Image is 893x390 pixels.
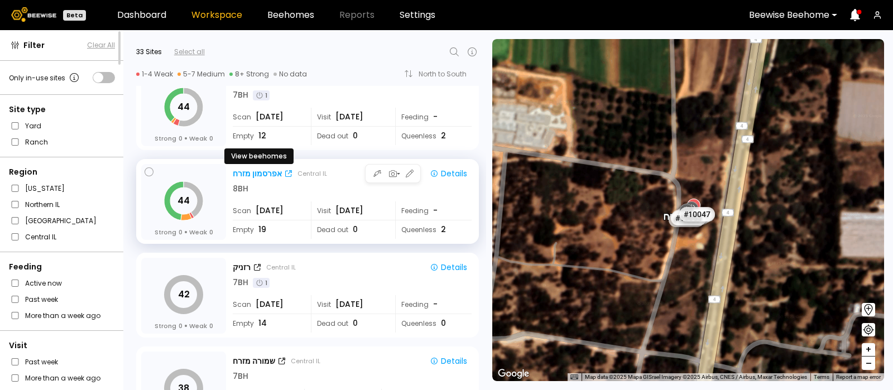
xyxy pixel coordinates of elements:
div: 8+ Strong [229,70,269,79]
span: 12 [258,130,266,142]
span: 0 [353,130,358,142]
div: - [433,298,439,310]
button: Details [425,260,472,275]
div: 7 BH [233,370,248,382]
div: Dead out [311,127,387,145]
div: Dead out [311,314,387,333]
div: 8 BH [233,183,248,195]
tspan: 44 [177,194,190,207]
tspan: 42 [178,288,190,301]
span: [DATE] [335,205,363,216]
div: Feeding [395,295,472,314]
span: 2 [441,130,446,142]
img: Beewise logo [11,7,56,22]
div: Central IL [291,357,320,365]
div: 1 [253,278,270,288]
button: Clear All [87,40,115,50]
div: Visit [9,340,115,352]
div: Empty [233,127,303,145]
div: 1 [253,90,270,100]
a: Report a map error [836,374,881,380]
span: 0 [179,321,183,330]
span: 0 [179,228,183,237]
span: [DATE] [256,205,284,216]
div: 1-4 Weak [136,70,173,79]
div: North to South [419,71,474,78]
div: Dead out [311,220,387,239]
label: More than a week ago [25,310,100,321]
button: – [862,357,875,370]
label: Northern IL [25,199,60,210]
div: Details [430,168,467,179]
div: Strong Weak [155,134,213,143]
span: [DATE] [256,111,284,123]
a: Beehomes [267,11,314,20]
span: – [866,357,872,370]
div: Only in-use sites [9,71,81,84]
span: 2 [441,224,446,235]
div: Beta [63,10,86,21]
span: 0 [179,134,183,143]
div: Empty [233,220,303,239]
div: Region [9,166,115,178]
span: 0 [209,134,213,143]
div: שמורה מזרח [233,355,275,367]
div: Feeding [9,261,115,273]
div: Queenless [395,314,472,333]
label: [US_STATE] [25,182,65,194]
span: Filter [23,40,45,51]
div: רזניק [233,262,251,273]
div: - [433,205,439,216]
a: Dashboard [117,11,166,20]
div: Scan [233,201,303,220]
span: 19 [258,224,266,235]
label: More than a week ago [25,372,100,384]
span: 0 [353,224,358,235]
div: No data [273,70,307,79]
div: Details [430,356,467,366]
tspan: 44 [177,100,190,113]
span: 0 [353,317,358,329]
span: 0 [441,317,446,329]
img: Google [495,367,532,381]
div: 7 BH [233,89,248,101]
div: Feeding [395,201,472,220]
div: Queenless [395,220,472,239]
span: 14 [258,317,267,329]
div: Strong Weak [155,228,213,237]
div: Scan [233,295,303,314]
div: 7 BH [233,277,248,288]
div: Central IL [297,169,327,178]
span: 0 [209,228,213,237]
div: # 10053 [671,211,707,225]
div: - [433,111,439,123]
span: Map data ©2025 Mapa GISrael Imagery ©2025 Airbus, CNES / Airbus, Maxar Technologies [585,374,807,380]
label: Ranch [25,136,48,148]
button: Details [425,354,472,368]
span: [DATE] [256,298,284,310]
button: + [862,343,875,357]
div: אילנות מזרח [663,198,713,222]
div: Feeding [395,108,472,126]
div: Queenless [395,127,472,145]
div: 5-7 Medium [177,70,225,79]
label: [GEOGRAPHIC_DATA] [25,215,97,227]
div: Empty [233,314,303,333]
div: Strong Weak [155,321,213,330]
div: Select all [174,47,205,57]
div: Site type [9,104,115,115]
div: # 10059 [669,212,704,227]
label: Central IL [25,231,56,243]
div: # 10047 [679,206,715,221]
span: [DATE] [335,298,363,310]
div: Central IL [266,263,296,272]
div: Visit [311,295,387,314]
span: + [865,343,872,357]
a: Open this area in Google Maps (opens a new window) [495,367,532,381]
a: Terms (opens in new tab) [814,374,829,380]
button: Keyboard shortcuts [570,373,578,381]
label: Active now [25,277,62,289]
a: Settings [400,11,435,20]
label: Past week [25,356,58,368]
